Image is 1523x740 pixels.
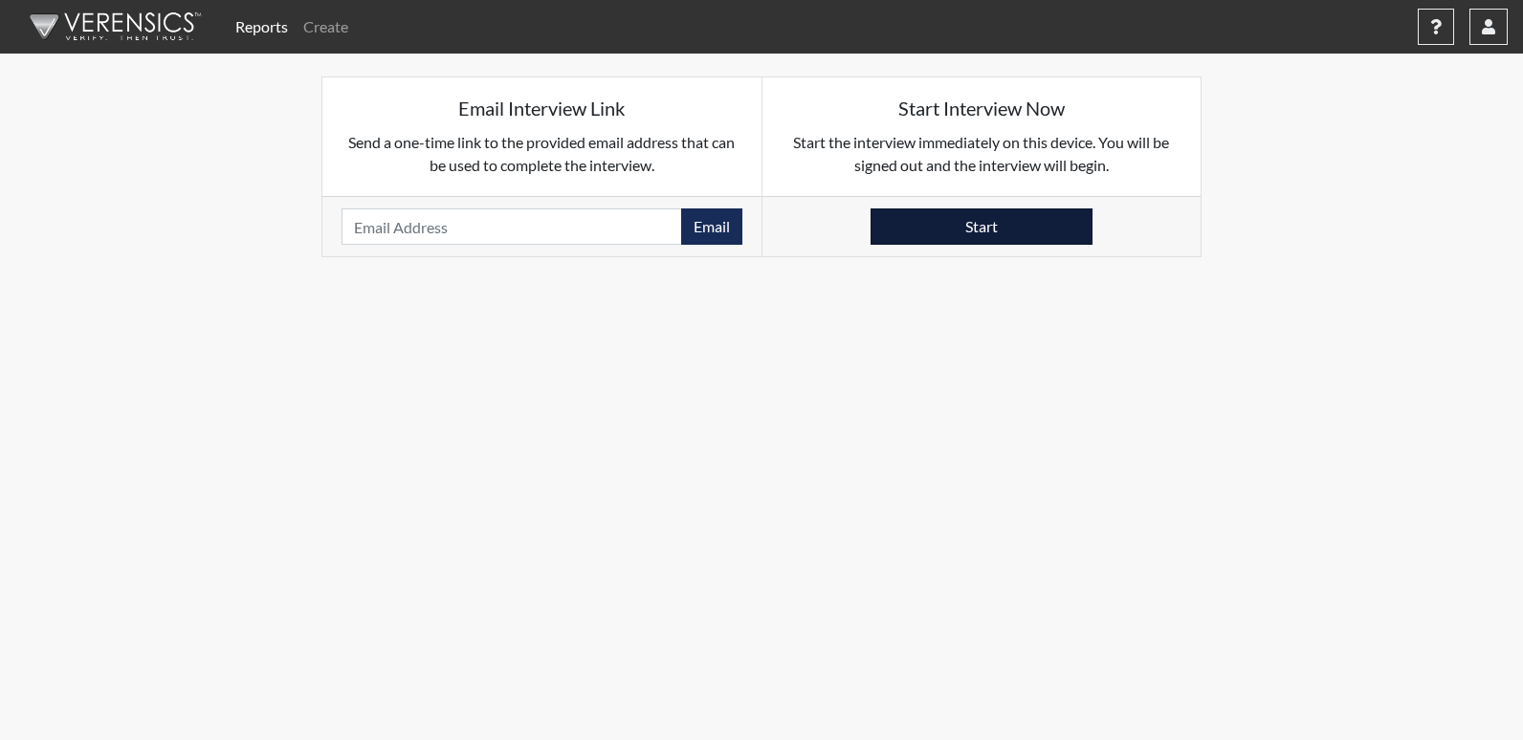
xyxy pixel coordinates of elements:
p: Start the interview immediately on this device. You will be signed out and the interview will begin. [782,131,1182,177]
a: Create [296,8,356,46]
h5: Start Interview Now [782,97,1182,120]
button: Email [681,208,742,245]
h5: Email Interview Link [342,97,742,120]
p: Send a one-time link to the provided email address that can be used to complete the interview. [342,131,742,177]
input: Email Address [342,208,682,245]
a: Reports [228,8,296,46]
button: Start [871,208,1093,245]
